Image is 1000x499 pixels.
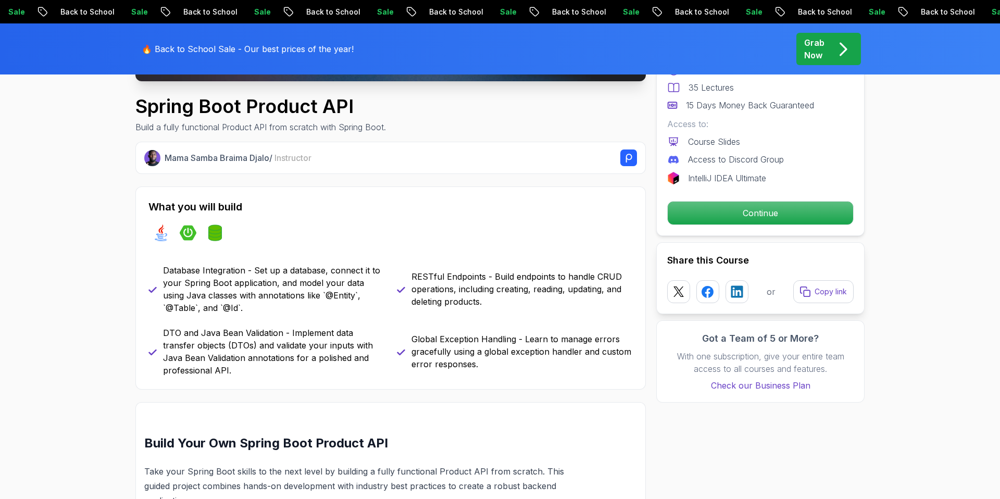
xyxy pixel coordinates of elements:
p: Copy link [815,286,847,297]
p: Mama Samba Braima Djalo / [165,152,311,164]
p: 🔥 Back to School Sale - Our best prices of the year! [142,43,354,55]
p: Access to Discord Group [688,153,784,166]
h2: Share this Course [667,253,854,268]
p: Sale [612,7,645,17]
p: Database Integration - Set up a database, connect it to your Spring Boot application, and model y... [163,264,384,314]
p: Back to School [418,7,489,17]
p: With one subscription, give your entire team access to all courses and features. [667,350,854,375]
p: Back to School [910,7,981,17]
a: Check our Business Plan [667,379,854,392]
p: DTO and Java Bean Validation - Implement data transfer objects (DTOs) and validate your inputs wi... [163,327,384,377]
p: Sale [735,7,768,17]
p: Back to School [787,7,858,17]
h2: What you will build [148,199,633,214]
p: Sale [120,7,154,17]
p: IntelliJ IDEA Ultimate [688,172,766,184]
p: Sale [243,7,277,17]
p: Build a fully functional Product API from scratch with Spring Boot. [135,121,386,133]
p: Back to School [664,7,735,17]
img: spring-data-jpa logo [207,224,223,241]
p: Back to School [295,7,366,17]
p: Sale [489,7,522,17]
button: Copy link [793,280,854,303]
p: Global Exception Handling - Learn to manage errors gracefully using a global exception handler an... [411,333,633,370]
p: Course Slides [688,135,740,148]
p: Back to School [172,7,243,17]
p: Back to School [49,7,120,17]
h3: Got a Team of 5 or More? [667,331,854,346]
img: jetbrains logo [667,172,680,184]
h1: Spring Boot Product API [135,96,386,117]
p: or [767,285,776,298]
img: java logo [153,224,169,241]
span: Instructor [274,153,311,163]
p: Sale [858,7,891,17]
p: Sale [366,7,399,17]
p: Access to: [667,118,854,130]
img: Nelson Djalo [144,150,160,166]
p: 15 Days Money Back Guaranteed [686,99,814,111]
p: RESTful Endpoints - Build endpoints to handle CRUD operations, including creating, reading, updat... [411,270,633,308]
button: Continue [667,201,854,225]
p: Back to School [541,7,612,17]
img: spring-boot logo [180,224,196,241]
h2: Build Your Own Spring Boot Product API [144,435,587,452]
p: 35 Lectures [689,81,734,94]
p: Continue [668,202,853,224]
p: Grab Now [804,36,824,61]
